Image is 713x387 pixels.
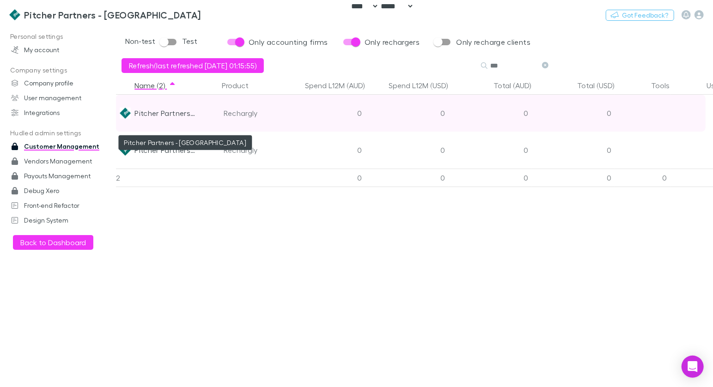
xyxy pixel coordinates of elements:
button: Tools [651,76,681,95]
h3: Pitcher Partners - [GEOGRAPHIC_DATA] [24,9,201,20]
span: Only rechargers [365,36,420,48]
div: 0 [449,132,532,169]
img: Pitcher Partners - Adelaide's Logo [120,108,131,119]
span: Only recharge clients [456,36,530,48]
p: Personal settings [2,31,114,42]
button: Total (AUD) [494,76,542,95]
div: 0 [449,169,532,187]
a: Design System [2,213,114,228]
div: 0 [282,95,366,132]
div: 0 [282,169,366,187]
a: My account [2,42,114,57]
img: Pitcher Partners SA Pty Ltd's Logo [120,145,131,156]
div: 0 [366,132,449,169]
a: Customer Management [2,139,114,154]
a: Vendors Management [2,154,114,169]
a: Front-end Refactor [2,198,114,213]
div: Pitcher Partners - [GEOGRAPHIC_DATA] [134,95,195,132]
button: Product [222,76,260,95]
a: User management [2,91,114,105]
a: Debug Xero [2,183,114,198]
div: 0 [449,95,532,132]
a: Company profile [2,76,114,91]
div: 0 [366,95,449,132]
span: Only accounting firms [249,36,328,48]
p: Hudled admin settings [2,127,114,139]
button: Back to Dashboard [13,235,93,250]
button: Refresh(last refreshed [DATE] 01:15:55) [122,58,264,73]
div: 0 [615,169,670,187]
a: Pitcher Partners - [GEOGRAPHIC_DATA] [4,4,207,26]
div: 0 [532,169,615,187]
div: 2 [116,169,199,187]
div: Non-test Test [125,33,197,54]
div: Pitcher Partners SA Pty Ltd [134,132,195,169]
div: 0 [532,95,615,132]
div: 0 [366,169,449,187]
div: Open Intercom Messenger [682,356,704,378]
button: Spend L12M (AUD) [305,76,376,95]
button: Got Feedback? [606,10,674,21]
a: Integrations [2,105,114,120]
a: Payouts Management [2,169,114,183]
div: Rechargly [199,132,282,169]
button: Total (USD) [577,76,625,95]
button: Spend L12M (USD) [389,76,459,95]
div: 0 [532,132,615,169]
div: Rechargly [199,95,282,132]
div: 0 [282,132,366,169]
p: Company settings [2,65,114,76]
img: Pitcher Partners - Adelaide's Logo [9,9,20,20]
button: Name (2) [134,76,176,95]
